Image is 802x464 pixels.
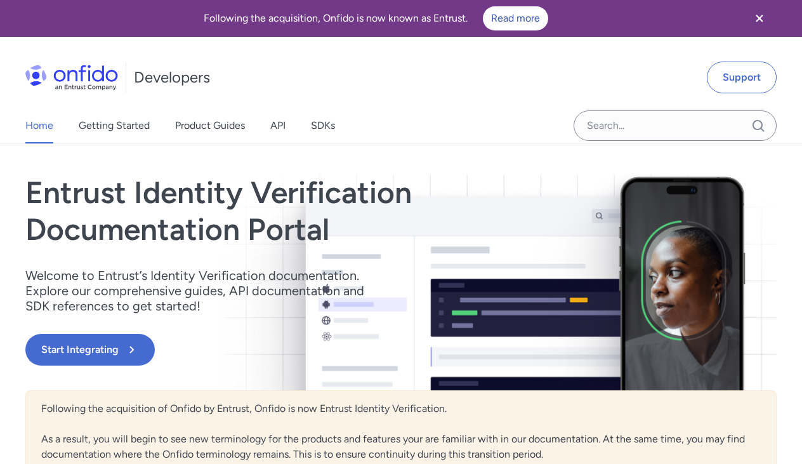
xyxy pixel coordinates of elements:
[25,334,551,366] a: Start Integrating
[25,334,155,366] button: Start Integrating
[574,110,777,141] input: Onfido search input field
[15,6,736,30] div: Following the acquisition, Onfido is now known as Entrust.
[25,268,381,314] p: Welcome to Entrust’s Identity Verification documentation. Explore our comprehensive guides, API d...
[79,108,150,143] a: Getting Started
[134,67,210,88] h1: Developers
[752,11,767,26] svg: Close banner
[707,62,777,93] a: Support
[270,108,286,143] a: API
[175,108,245,143] a: Product Guides
[25,108,53,143] a: Home
[736,3,783,34] button: Close banner
[483,6,548,30] a: Read more
[25,175,551,248] h1: Entrust Identity Verification Documentation Portal
[311,108,335,143] a: SDKs
[25,65,118,90] img: Onfido Logo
